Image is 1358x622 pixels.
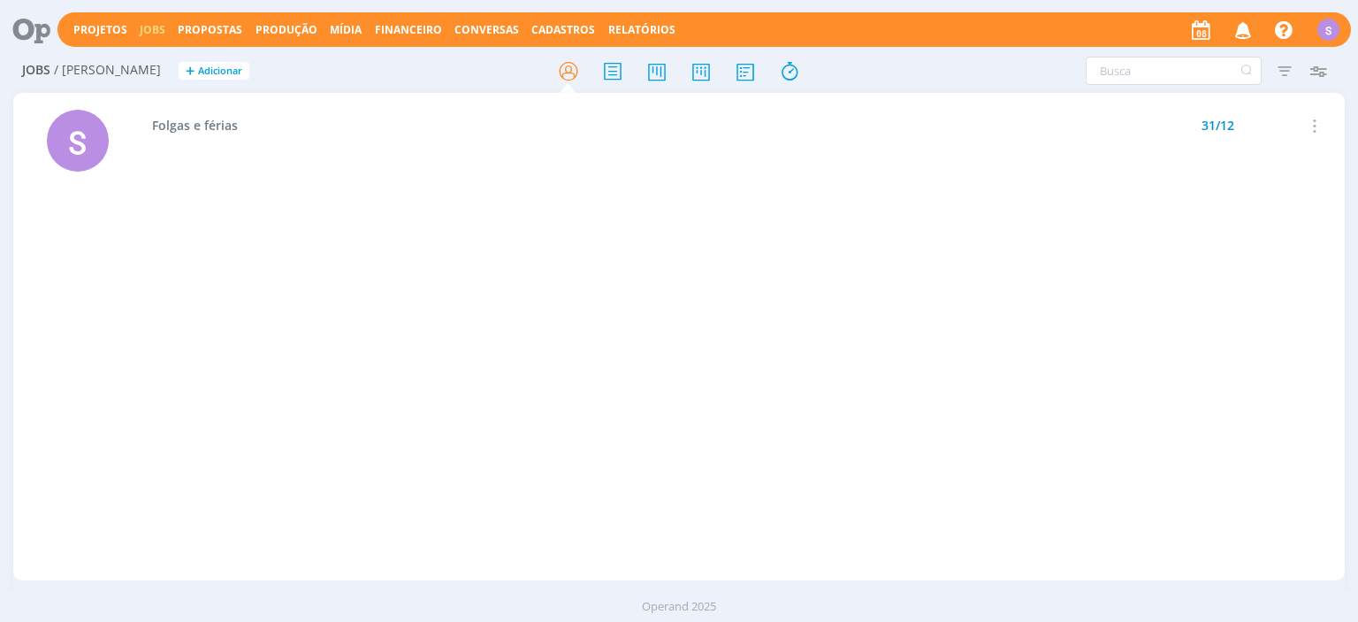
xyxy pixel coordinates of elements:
button: +Adicionar [179,62,249,81]
input: Busca [1086,57,1262,85]
button: Produção [250,23,323,37]
button: Relatórios [603,23,681,37]
button: Cadastros [526,23,600,37]
div: 31/12 [1202,119,1234,132]
a: Conversas [454,22,519,37]
button: S [1316,14,1340,45]
a: Projetos [73,22,127,37]
span: Adicionar [198,65,242,77]
button: Mídia [324,23,367,37]
button: Projetos [68,23,133,37]
button: Propostas [172,23,248,37]
span: Financeiro [375,22,442,37]
div: S [1317,19,1339,41]
span: / [PERSON_NAME] [54,63,161,78]
span: + [186,62,195,81]
a: Relatórios [608,22,675,37]
a: Mídia [330,22,362,37]
span: Jobs [22,63,50,78]
button: Conversas [449,23,524,37]
a: Jobs [140,22,165,37]
a: Folgas e férias [152,117,238,134]
div: S [47,110,109,172]
a: Produção [256,22,317,37]
button: Jobs [134,23,171,37]
span: Cadastros [531,22,595,37]
button: Financeiro [370,23,447,37]
span: Propostas [178,22,242,37]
